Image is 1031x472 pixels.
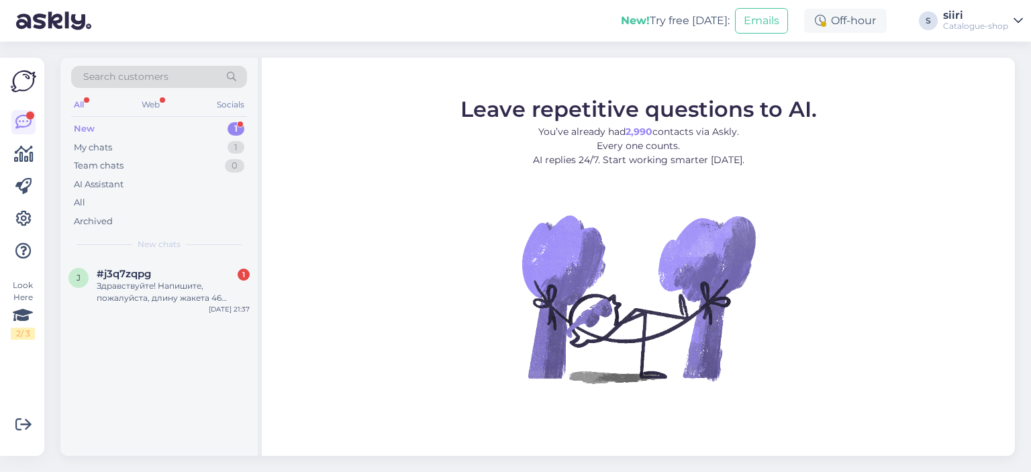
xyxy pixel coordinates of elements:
div: Archived [74,215,113,228]
span: #j3q7zqpg [97,268,151,280]
div: AI Assistant [74,178,124,191]
div: New [74,122,95,136]
div: Off-hour [804,9,887,33]
a: siiriCatalogue-shop [943,10,1023,32]
div: Socials [214,96,247,113]
span: New chats [138,238,181,250]
div: My chats [74,141,112,154]
span: Leave repetitive questions to AI. [460,95,817,122]
div: S [919,11,938,30]
span: j [77,273,81,283]
div: Try free [DATE]: [621,13,730,29]
div: All [71,96,87,113]
p: You’ve already had contacts via Askly. Every one counts. AI replies 24/7. Start working smarter [... [460,124,817,167]
div: Здравствуйте! Напишите, пожалуйста, длину жакета 46 размера. [GEOGRAPHIC_DATA]. [97,280,250,304]
div: Catalogue-shop [943,21,1008,32]
div: Team chats [74,159,124,173]
b: 2,990 [626,125,652,137]
button: Emails [735,8,788,34]
span: Search customers [83,70,168,84]
div: siiri [943,10,1008,21]
b: New! [621,14,650,27]
div: All [74,196,85,209]
img: Askly Logo [11,68,36,94]
div: Web [139,96,162,113]
div: 1 [238,269,250,281]
div: 1 [228,122,244,136]
div: Look Here [11,279,35,340]
div: [DATE] 21:37 [209,304,250,314]
img: No Chat active [518,177,759,419]
div: 0 [225,159,244,173]
div: 2 / 3 [11,328,35,340]
div: 1 [228,141,244,154]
